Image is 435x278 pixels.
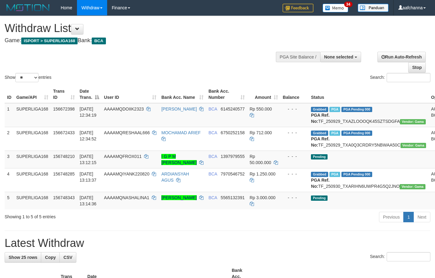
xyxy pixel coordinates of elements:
[283,171,306,177] div: - - -
[250,107,272,111] span: Rp 550.000
[5,151,14,168] td: 3
[161,154,197,165] a: I G P M [PERSON_NAME]
[208,130,217,135] span: BCA
[311,178,329,189] b: PGA Ref. No:
[159,86,206,103] th: Bank Acc. Name: activate to sort column ascending
[53,195,75,200] span: 156748343
[102,86,159,103] th: User ID: activate to sort column ascending
[283,195,306,201] div: - - -
[308,103,429,127] td: TF_250929_TXAZLOOOQK45SZTSDGFA
[329,172,340,177] span: Marked by aafsoycanthlai
[14,86,51,103] th: Game/API: activate to sort column ascending
[77,86,102,103] th: Date Trans.: activate to sort column descending
[80,154,97,165] span: [DATE] 13:12:15
[5,38,284,44] h4: Game: Bank:
[5,127,14,151] td: 2
[161,195,197,200] a: [PERSON_NAME]
[208,154,217,159] span: BCA
[250,154,271,165] span: Rp 50.000.000
[14,151,51,168] td: SUPERLIGA168
[370,252,430,261] label: Search:
[311,172,328,177] span: Grabbed
[161,171,189,183] a: ARDIANSYAH AGUS
[401,143,426,148] span: Vendor URL: https://trx31.1velocity.biz
[206,86,247,103] th: Bank Acc. Number: activate to sort column ascending
[221,171,245,176] span: Copy 7970546752 to clipboard
[9,255,37,260] span: Show 25 rows
[5,22,284,34] h1: Withdraw List
[276,52,320,62] div: PGA Site Balance /
[311,154,328,159] span: Pending
[250,195,276,200] span: Rp 3.000.000
[311,136,329,147] b: PGA Ref. No:
[311,195,328,201] span: Pending
[308,168,429,192] td: TF_250930_TXARIHN6UWPR4G5Q2JNO
[283,153,306,159] div: - - -
[308,127,429,151] td: TF_250929_TXA0Q3CRDRY5NBWAA50C
[104,130,150,135] span: AAAAMQRESHAAL666
[283,130,306,136] div: - - -
[344,2,352,7] span: 34
[341,131,372,136] span: PGA Pending
[80,107,97,118] span: [DATE] 12:34:19
[5,103,14,127] td: 1
[323,4,348,12] img: Button%20Memo.svg
[53,107,75,111] span: 156672398
[400,119,426,124] span: Vendor URL: https://trx31.1velocity.biz
[15,73,38,82] select: Showentries
[80,195,97,206] span: [DATE] 13:14:36
[377,52,426,62] a: Run Auto-Refresh
[308,86,429,103] th: Status
[104,154,142,159] span: AAAAMQFROX011
[403,212,414,222] a: 1
[221,130,245,135] span: Copy 6750252158 to clipboard
[53,171,75,176] span: 156748285
[311,131,328,136] span: Grabbed
[358,4,389,12] img: panduan.png
[80,171,97,183] span: [DATE] 13:13:37
[14,103,51,127] td: SUPERLIGA168
[208,195,217,200] span: BCA
[5,192,14,209] td: 5
[53,130,75,135] span: 156672433
[104,171,150,176] span: AAAAMQIYANK220820
[283,106,306,112] div: - - -
[311,113,329,124] b: PGA Ref. No:
[221,195,245,200] span: Copy 5565132391 to clipboard
[320,52,361,62] button: None selected
[5,252,41,263] a: Show 25 rows
[379,212,404,222] a: Previous
[5,168,14,192] td: 4
[387,252,430,261] input: Search:
[247,86,280,103] th: Amount: activate to sort column ascending
[341,172,372,177] span: PGA Pending
[104,107,144,111] span: AAAAMQDOIIK2323
[341,107,372,112] span: PGA Pending
[413,212,430,222] a: Next
[161,130,201,135] a: MOCHAMAD ARIEF
[5,86,14,103] th: ID
[208,107,217,111] span: BCA
[5,211,177,220] div: Showing 1 to 5 of 5 entries
[51,86,77,103] th: Trans ID: activate to sort column ascending
[14,192,51,209] td: SUPERLIGA168
[104,195,149,200] span: AAAAMQNASHALINA1
[283,4,313,12] img: Feedback.jpg
[45,255,56,260] span: Copy
[59,252,76,263] a: CSV
[5,73,51,82] label: Show entries
[92,38,106,44] span: BCA
[387,73,430,82] input: Search:
[41,252,60,263] a: Copy
[329,131,340,136] span: Marked by aafsoycanthlai
[208,171,217,176] span: BCA
[14,127,51,151] td: SUPERLIGA168
[5,237,430,249] h1: Latest Withdraw
[311,107,328,112] span: Grabbed
[280,86,309,103] th: Balance
[161,107,197,111] a: [PERSON_NAME]
[324,54,353,59] span: None selected
[329,107,340,112] span: Marked by aafsoycanthlai
[221,154,245,159] span: Copy 1397979555 to clipboard
[370,73,430,82] label: Search:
